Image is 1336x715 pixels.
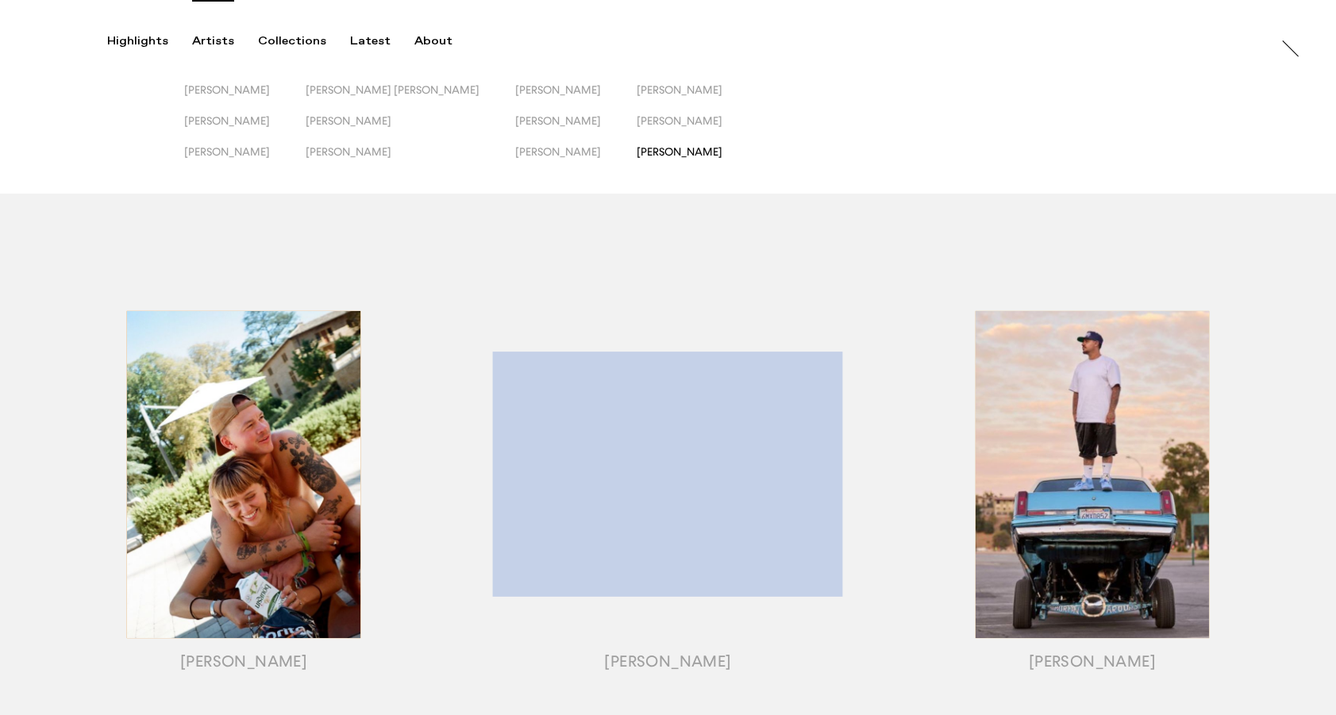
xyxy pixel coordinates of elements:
[637,83,758,114] button: [PERSON_NAME]
[306,145,391,158] span: [PERSON_NAME]
[637,83,722,96] span: [PERSON_NAME]
[107,34,192,48] button: Highlights
[192,34,234,48] div: Artists
[184,145,306,176] button: [PERSON_NAME]
[184,114,306,145] button: [PERSON_NAME]
[637,145,758,176] button: [PERSON_NAME]
[306,114,391,127] span: [PERSON_NAME]
[515,145,601,158] span: [PERSON_NAME]
[637,114,722,127] span: [PERSON_NAME]
[515,114,637,145] button: [PERSON_NAME]
[515,83,637,114] button: [PERSON_NAME]
[107,34,168,48] div: Highlights
[414,34,476,48] button: About
[184,83,306,114] button: [PERSON_NAME]
[515,145,637,176] button: [PERSON_NAME]
[515,83,601,96] span: [PERSON_NAME]
[306,83,515,114] button: [PERSON_NAME] [PERSON_NAME]
[637,114,758,145] button: [PERSON_NAME]
[184,83,270,96] span: [PERSON_NAME]
[350,34,414,48] button: Latest
[350,34,391,48] div: Latest
[258,34,326,48] div: Collections
[515,114,601,127] span: [PERSON_NAME]
[184,145,270,158] span: [PERSON_NAME]
[192,34,258,48] button: Artists
[184,114,270,127] span: [PERSON_NAME]
[637,145,722,158] span: [PERSON_NAME]
[306,83,479,96] span: [PERSON_NAME] [PERSON_NAME]
[306,145,515,176] button: [PERSON_NAME]
[414,34,452,48] div: About
[258,34,350,48] button: Collections
[306,114,515,145] button: [PERSON_NAME]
